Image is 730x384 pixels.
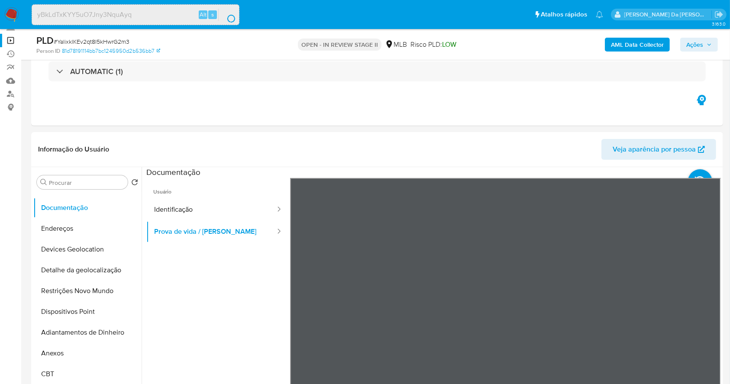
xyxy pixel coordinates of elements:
[596,11,603,18] a: Notificações
[712,20,726,27] span: 3.163.0
[410,40,456,49] span: Risco PLD:
[32,9,239,20] input: Pesquise usuários ou casos...
[54,37,129,46] span: # YalixklKEv2qt8I5kHwrG2m3
[70,67,123,76] h3: AUTOMATIC (1)
[33,218,142,239] button: Endereços
[33,281,142,301] button: Restrições Novo Mundo
[385,40,407,49] div: MLB
[613,139,696,160] span: Veja aparência por pessoa
[40,179,47,186] button: Procurar
[33,260,142,281] button: Detalhe da geolocalização
[36,33,54,47] b: PLD
[624,10,712,19] p: patricia.varelo@mercadopago.com.br
[680,38,718,52] button: Ações
[49,179,124,187] input: Procurar
[541,10,587,19] span: Atalhos rápidos
[33,343,142,364] button: Anexos
[611,38,664,52] b: AML Data Collector
[211,10,214,19] span: s
[48,61,706,81] div: AUTOMATIC (1)
[62,47,160,55] a: 81d78191114bb7bc1245950d2b536bb7
[442,39,456,49] span: LOW
[218,9,236,21] button: search-icon
[605,38,670,52] button: AML Data Collector
[33,322,142,343] button: Adiantamentos de Dinheiro
[298,39,381,51] p: OPEN - IN REVIEW STAGE II
[38,145,109,154] h1: Informação do Usuário
[131,179,138,188] button: Retornar ao pedido padrão
[601,139,716,160] button: Veja aparência por pessoa
[33,301,142,322] button: Dispositivos Point
[36,47,60,55] b: Person ID
[686,38,703,52] span: Ações
[714,10,724,19] a: Sair
[200,10,207,19] span: Alt
[33,197,142,218] button: Documentação
[33,239,142,260] button: Devices Geolocation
